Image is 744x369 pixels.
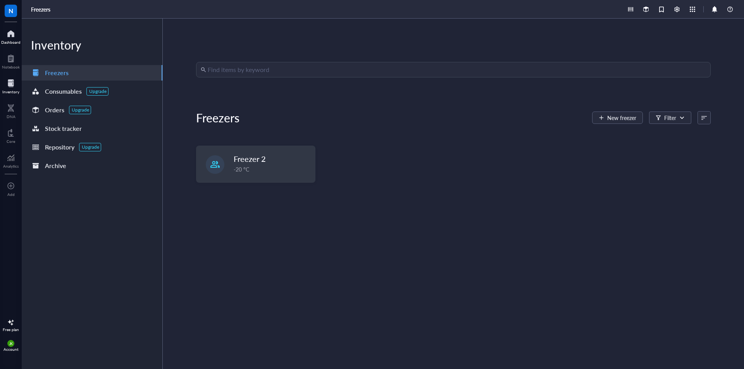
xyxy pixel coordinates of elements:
div: Notebook [2,65,20,69]
div: Freezers [196,110,239,125]
a: Analytics [3,151,19,168]
a: Dashboard [1,27,21,45]
a: Inventory [2,77,19,94]
div: Archive [45,160,66,171]
div: Inventory [2,89,19,94]
div: Stock tracker [45,123,82,134]
div: -20 °C [234,165,310,173]
div: Filter [664,113,676,122]
div: Add [7,192,15,197]
span: JK [9,342,13,346]
div: Dashboard [1,40,21,45]
span: New freezer [607,115,636,121]
div: Account [3,347,19,352]
button: New freezer [592,112,643,124]
a: Core [7,127,15,144]
a: ConsumablesUpgrade [22,84,162,99]
a: RepositoryUpgrade [22,139,162,155]
span: Freezer 2 [234,153,266,164]
div: Upgrade [72,107,89,113]
a: Archive [22,158,162,173]
div: Upgrade [89,88,107,94]
div: Core [7,139,15,144]
span: N [9,6,13,15]
a: Stock tracker [22,121,162,136]
a: OrdersUpgrade [22,102,162,118]
div: DNA [7,114,15,119]
a: Freezers [31,6,52,13]
div: Inventory [22,37,162,53]
div: Free plan [3,327,19,332]
a: Freezers [22,65,162,81]
a: Notebook [2,52,20,69]
div: Analytics [3,164,19,168]
div: Orders [45,105,64,115]
div: Repository [45,142,74,153]
div: Consumables [45,86,82,97]
div: Freezers [45,67,69,78]
a: DNA [7,102,15,119]
div: Upgrade [82,144,99,150]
